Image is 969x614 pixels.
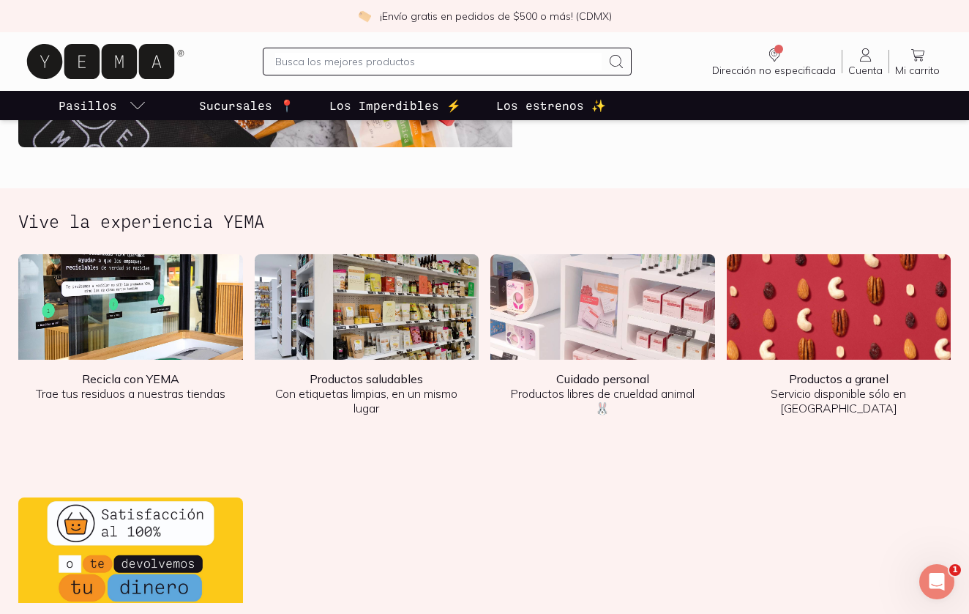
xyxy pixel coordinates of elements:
[329,97,461,114] p: Los Imperdibles ⚡️
[59,97,117,114] p: Pasillos
[56,91,149,120] a: pasillo-todos-link
[18,212,264,231] h2: Vive la experiencia YEMA
[789,371,888,386] b: Productos a granel
[310,371,423,386] b: Productos saludables
[496,97,606,114] p: Los estrenos ✨
[842,46,888,77] a: Cuenta
[30,371,231,401] p: Trae tus residuos a nuestras tiendas
[502,371,703,415] p: Productos libres de crueldad animal 🐰
[919,564,954,599] iframe: Intercom live chat
[712,64,836,77] span: Dirección no especificada
[738,371,940,415] p: Servicio disponible sólo en [GEOGRAPHIC_DATA]
[706,46,842,77] a: Dirección no especificada
[949,564,961,576] span: 1
[18,498,243,603] img: Satisfacción al 100%
[848,64,883,77] span: Cuenta
[493,91,609,120] a: Los estrenos ✨
[358,10,371,23] img: check
[889,46,946,77] a: Mi carrito
[82,371,179,386] b: Recicla con YEMA
[380,9,612,23] p: ¡Envío gratis en pedidos de $500 o más! (CDMX)
[275,53,602,70] input: Busca los mejores productos
[199,97,294,114] p: Sucursales 📍
[326,91,464,120] a: Los Imperdibles ⚡️
[556,371,649,386] b: Cuidado personal
[895,64,940,77] span: Mi carrito
[196,91,297,120] a: Sucursales 📍
[266,371,468,415] p: Con etiquetas limpias, en un mismo lugar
